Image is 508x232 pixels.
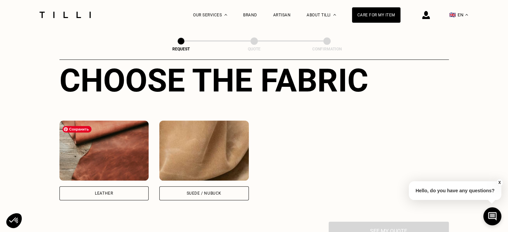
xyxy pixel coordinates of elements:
[224,14,227,16] img: Dropdown menu
[465,14,468,16] img: menu déroulant
[148,47,214,51] div: Request
[221,47,288,51] div: Quote
[409,181,501,200] p: Hello, do you have any questions?
[294,47,360,51] div: Confirmation
[352,7,400,23] a: Care for my item
[37,12,93,18] img: Tilli seamstress service logo
[449,12,456,18] span: 🇬🇧
[59,62,449,99] div: Choose the fabric
[95,191,113,195] div: Leather
[422,11,430,19] img: login icon
[187,191,221,195] div: Suede / Nubuck
[159,121,249,181] img: Tilli retouche vos vêtements en Suede / Nubuck
[62,126,92,133] span: Сохранить
[243,13,257,17] a: Brand
[273,13,291,17] a: Artisan
[496,179,503,186] button: X
[333,14,336,16] img: About dropdown menu
[59,121,149,181] img: Tilli retouche vos vêtements en Leather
